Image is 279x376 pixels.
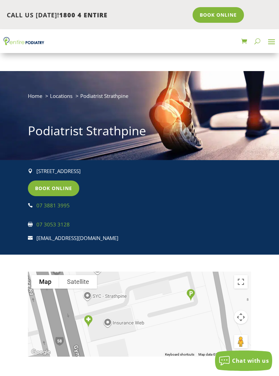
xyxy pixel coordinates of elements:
a: Book Online [193,7,244,23]
a: [EMAIL_ADDRESS][DOMAIN_NAME] [36,235,118,241]
a: Book Online [28,181,79,196]
img: Google [30,348,52,357]
button: Map camera controls [234,310,248,324]
h1: Podiatrist Strathpine [28,122,251,143]
span:  [28,169,33,173]
button: Drag Pegman onto the map to open Street View [234,335,248,348]
div: Parking [184,286,198,304]
a: Locations [50,92,72,99]
p: CALL US [DATE]! [7,11,188,20]
span: 1800 4 ENTIRE [59,11,108,19]
button: Chat with us [215,351,272,371]
a: Click to see this area on Google Maps [30,348,52,357]
span:  [28,203,33,208]
a: 07 3881 3995 [36,202,70,209]
button: Toggle fullscreen view [234,275,248,289]
div: Entire Podiatry Strathpine Clinic [81,312,95,330]
a: Home [28,92,42,99]
p: [STREET_ADDRESS] [36,167,133,176]
span: Podiatrist Strathpine [80,92,128,99]
button: Keyboard shortcuts [165,352,194,357]
span:  [28,236,33,240]
span: Map data ©2025 Google [198,353,235,356]
button: Show street map [31,275,59,289]
span:  [28,222,33,227]
nav: breadcrumb [28,91,251,105]
a: 07 3053 3128 [36,221,70,228]
button: Show satellite imagery [59,275,97,289]
span: Chat with us [232,357,269,364]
